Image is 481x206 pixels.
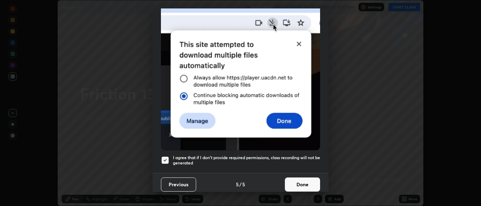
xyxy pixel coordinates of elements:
h4: 5 [242,181,245,188]
h5: I agree that if I don't provide required permissions, class recording will not be generated [173,155,320,166]
h4: / [239,181,242,188]
button: Done [285,177,320,192]
h4: 5 [236,181,239,188]
button: Previous [161,177,196,192]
